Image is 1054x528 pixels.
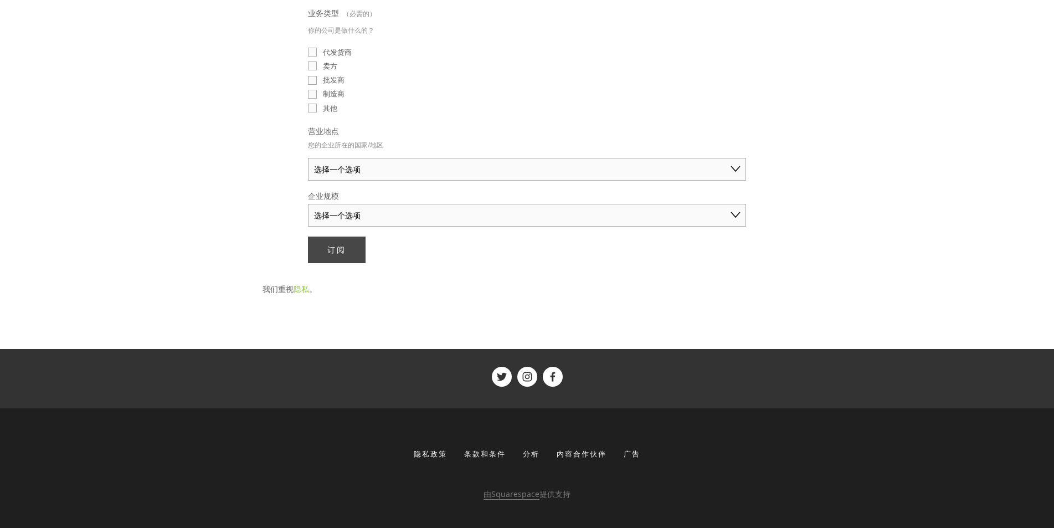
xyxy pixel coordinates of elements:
[323,75,345,85] font: 批发商
[323,47,352,57] font: 代发货商
[543,367,563,387] a: 货架趋势
[263,284,294,294] font: 我们重视
[308,25,374,35] font: 你的公司是做什么的？
[308,48,317,57] input: 代发货商
[308,61,317,70] input: 卖方
[464,449,506,459] font: 条款和条件
[308,126,339,136] font: 营业地点
[327,244,346,255] font: 订阅
[308,158,746,181] select: 营业地点
[624,449,640,459] font: 广告
[308,76,317,85] input: 批发商
[343,9,376,18] font: （必需的）
[308,140,383,150] font: 您的企业所在的国家/地区
[616,444,640,464] a: 广告
[309,284,317,294] font: 。
[308,90,317,99] input: 制造商
[414,444,454,464] a: 隐私政策
[308,191,339,201] font: 企业规模
[308,237,366,263] button: 订阅订阅
[308,8,339,18] font: 业务类型
[517,367,537,387] a: 货架趋势
[323,89,345,99] font: 制造商
[323,103,337,113] font: 其他
[484,489,539,500] a: 由Squarespace
[557,449,606,459] font: 内容合作伙伴
[308,204,746,227] select: 企业规模
[414,449,447,459] font: 隐私政策
[308,104,317,112] input: 其他
[457,444,513,464] a: 条款和条件
[294,284,309,294] a: 隐私
[323,61,337,71] font: 卖方
[539,489,570,499] font: 提供支持
[549,444,614,464] a: 内容合作伙伴
[492,367,512,387] a: 货架趋势
[523,449,539,459] font: 分析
